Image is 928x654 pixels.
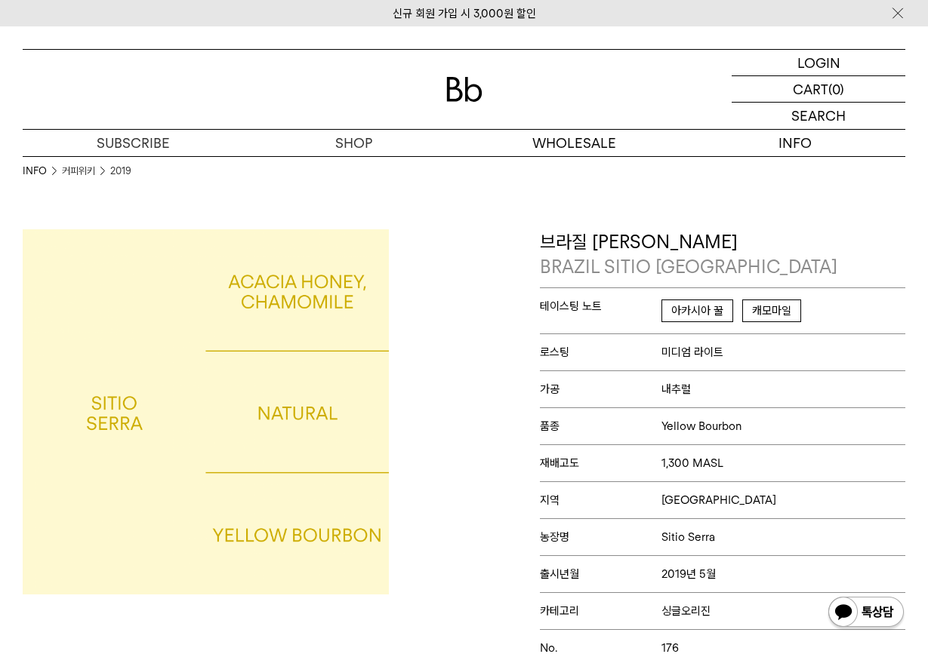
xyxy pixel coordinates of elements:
[540,530,661,544] span: 농장명
[661,530,715,544] span: Sitio Serra
[661,567,716,581] span: 2019년 5월
[23,164,62,179] li: INFO
[23,229,389,595] img: 브라질 시티우 세하 버번 BRAZIL SITIO SERRA BOURBON
[661,382,691,396] span: 내추럴
[797,50,840,75] p: LOGIN
[540,567,661,581] span: 출시년월
[661,299,733,322] span: 아카시아 꿀
[62,164,95,179] a: 커피위키
[464,130,685,156] p: WHOLESALE
[110,164,131,179] a: 2019
[243,130,464,156] a: SHOP
[540,456,661,470] span: 재배고도
[540,604,661,618] span: 카테고리
[791,103,846,129] p: SEARCH
[446,77,482,102] img: 로고
[742,299,801,322] span: 캐모마일
[827,595,905,631] img: 카카오톡 채널 1:1 채팅 버튼
[661,604,711,618] span: 싱글오리진
[661,345,723,359] span: 미디엄 라이트
[661,493,776,507] span: [GEOGRAPHIC_DATA]
[540,345,661,359] span: 로스팅
[540,419,661,433] span: 품종
[540,229,906,280] p: 브라질 [PERSON_NAME]
[685,130,905,156] p: INFO
[540,382,661,396] span: 가공
[828,76,844,102] p: (0)
[540,493,661,507] span: 지역
[732,76,905,103] a: CART (0)
[540,299,661,313] span: 테이스팅 노트
[661,419,741,433] span: Yellow Bourbon
[393,7,536,20] a: 신규 회원 가입 시 3,000원 할인
[793,76,828,102] p: CART
[540,254,906,280] p: BRAZIL SITIO [GEOGRAPHIC_DATA]
[23,130,243,156] a: SUBSCRIBE
[732,50,905,76] a: LOGIN
[661,456,723,470] span: 1,300 MASL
